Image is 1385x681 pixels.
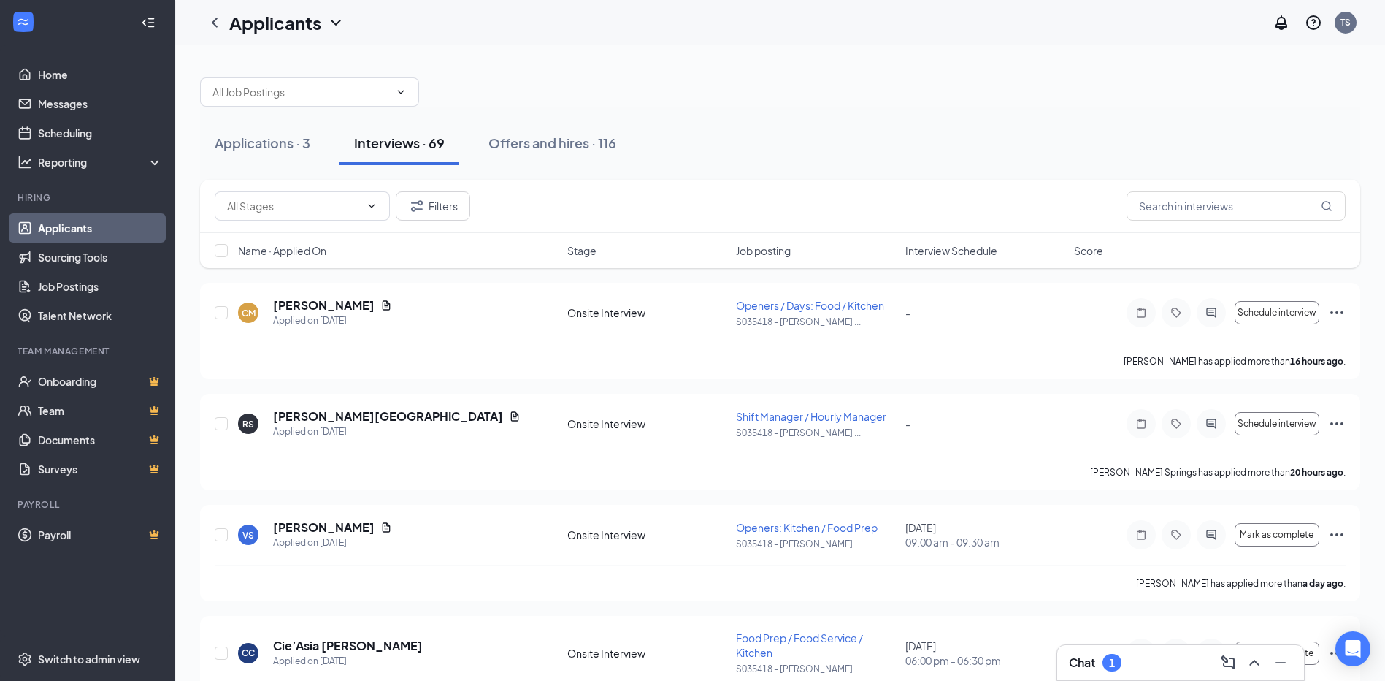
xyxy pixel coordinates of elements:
a: PayrollCrown [38,520,163,549]
span: Openers / Days: Food / Kitchen [736,299,884,312]
span: Shift Manager / Hourly Manager [736,410,886,423]
p: S035418 - [PERSON_NAME] ... [736,663,896,675]
div: Team Management [18,345,160,357]
svg: ActiveChat [1202,307,1220,319]
span: Name · Applied On [238,243,326,258]
svg: Filter [408,197,426,215]
svg: ActiveChat [1202,529,1220,541]
input: All Stages [227,198,360,214]
div: Applied on [DATE] [273,536,392,550]
span: Schedule interview [1238,308,1316,318]
button: Mark as complete [1235,523,1319,547]
svg: Note [1132,418,1150,430]
div: [DATE] [905,520,1065,549]
div: VS [242,529,254,541]
svg: Minimize [1272,654,1289,672]
svg: Settings [18,652,32,666]
svg: Tag [1167,529,1185,541]
p: S035418 - [PERSON_NAME] ... [736,427,896,439]
svg: Document [380,300,392,311]
div: CC [242,647,255,659]
svg: Ellipses [1328,526,1346,544]
svg: MagnifyingGlass [1321,200,1332,212]
button: Minimize [1269,651,1292,674]
a: SurveysCrown [38,454,163,484]
h5: Cie’Asia [PERSON_NAME] [273,638,423,654]
div: Applications · 3 [215,134,310,152]
div: 1 [1109,657,1115,669]
h5: [PERSON_NAME] [273,520,375,536]
div: Open Intercom Messenger [1335,631,1370,666]
a: Job Postings [38,272,163,301]
a: Applicants [38,213,163,243]
div: Switch to admin view [38,652,140,666]
a: Sourcing Tools [38,243,163,272]
button: ComposeMessage [1216,651,1240,674]
svg: QuestionInfo [1305,14,1322,31]
span: Schedule interview [1238,419,1316,429]
span: Score [1074,243,1103,258]
a: DocumentsCrown [38,425,163,454]
a: Talent Network [38,301,163,330]
div: Onsite Interview [567,528,727,542]
div: Offers and hires · 116 [488,134,616,152]
svg: ActiveChat [1202,418,1220,430]
a: TeamCrown [38,396,163,425]
div: CM [242,307,256,319]
svg: ChevronDown [366,200,377,212]
svg: Note [1132,307,1150,319]
div: Onsite Interview [567,646,727,661]
h5: [PERSON_NAME][GEOGRAPHIC_DATA] [273,408,503,425]
div: Applied on [DATE] [273,654,423,669]
input: Search in interviews [1127,191,1346,221]
div: Onsite Interview [567,305,727,320]
div: TS [1340,16,1351,28]
svg: WorkstreamLogo [16,15,31,29]
span: 06:00 pm - 06:30 pm [905,653,1065,668]
a: Messages [38,89,163,118]
button: Schedule interview [1235,412,1319,435]
button: Mark as complete [1235,642,1319,665]
span: Food Prep / Food Service / Kitchen [736,631,863,659]
button: ChevronUp [1243,651,1266,674]
b: 20 hours ago [1290,467,1343,478]
button: Filter Filters [396,191,470,221]
p: [PERSON_NAME] Springs has applied more than . [1090,466,1346,479]
svg: Tag [1167,307,1185,319]
p: [PERSON_NAME] has applied more than . [1124,355,1346,368]
div: Applied on [DATE] [273,313,392,328]
div: Hiring [18,191,160,204]
svg: Document [380,522,392,533]
p: S035418 - [PERSON_NAME] ... [736,538,896,550]
svg: Notifications [1273,14,1290,31]
h5: [PERSON_NAME] [273,297,375,313]
b: a day ago [1302,578,1343,589]
svg: Document [509,411,521,422]
span: Job posting [736,243,791,258]
svg: ChevronLeft [206,14,223,31]
button: Schedule interview [1235,301,1319,324]
svg: Ellipses [1328,415,1346,433]
svg: Analysis [18,155,32,170]
span: Stage [567,243,596,258]
span: Interview Schedule [905,243,997,258]
div: Payroll [18,498,160,511]
svg: ChevronDown [327,14,345,31]
input: All Job Postings [212,84,389,100]
div: Applied on [DATE] [273,425,521,439]
span: Openers: Kitchen / Food Prep [736,521,878,534]
svg: Ellipses [1328,644,1346,662]
div: [DATE] [905,639,1065,668]
b: 16 hours ago [1290,356,1343,367]
a: Scheduling [38,118,163,148]
span: - [905,306,910,319]
svg: ChevronDown [395,86,407,98]
span: 09:00 am - 09:30 am [905,535,1065,549]
svg: Collapse [141,15,156,30]
p: [PERSON_NAME] has applied more than . [1136,577,1346,590]
h3: Chat [1069,655,1095,671]
svg: ChevronUp [1246,654,1263,672]
svg: Note [1132,529,1150,541]
h1: Applicants [229,10,321,35]
a: Home [38,60,163,89]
